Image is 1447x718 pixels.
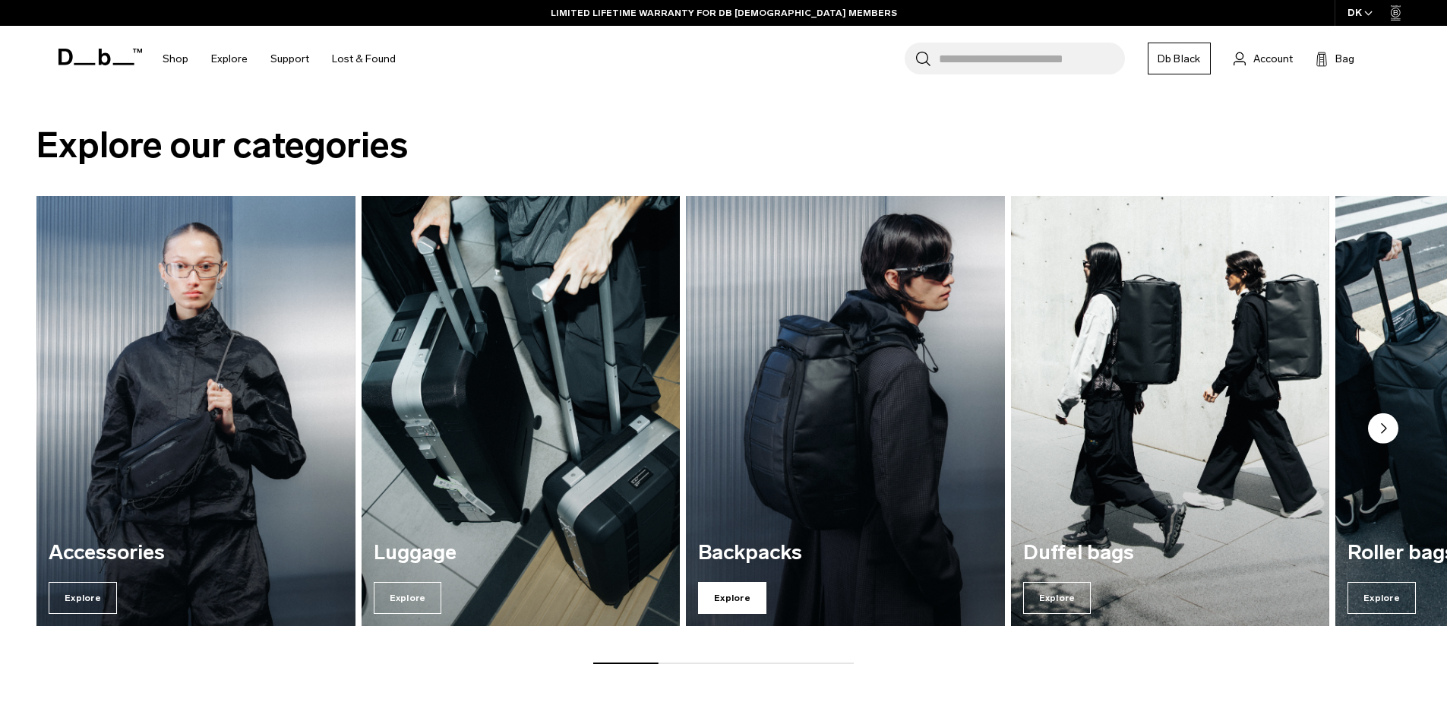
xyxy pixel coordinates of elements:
span: Explore [1023,582,1092,614]
h3: Luggage [374,542,668,565]
span: Explore [698,582,766,614]
a: Luggage Explore [362,196,681,626]
a: Lost & Found [332,32,396,86]
span: Explore [374,582,442,614]
a: Explore [211,32,248,86]
h3: Backpacks [698,542,993,565]
a: Shop [163,32,188,86]
div: 4 / 7 [1011,196,1330,626]
span: Explore [1347,582,1416,614]
a: LIMITED LIFETIME WARRANTY FOR DB [DEMOGRAPHIC_DATA] MEMBERS [551,6,897,20]
h3: Duffel bags [1023,542,1318,565]
a: Account [1234,49,1293,68]
button: Next slide [1368,413,1398,447]
nav: Main Navigation [151,26,407,92]
a: Backpacks Explore [686,196,1005,626]
div: 3 / 7 [686,196,1005,626]
span: Explore [49,582,117,614]
a: Db Black [1148,43,1211,74]
h2: Explore our categories [36,119,1411,172]
a: Duffel bags Explore [1011,196,1330,626]
a: Support [270,32,309,86]
button: Bag [1316,49,1354,68]
span: Account [1253,51,1293,67]
div: 2 / 7 [362,196,681,626]
span: Bag [1335,51,1354,67]
div: 1 / 7 [36,196,355,626]
h3: Accessories [49,542,343,565]
a: Accessories Explore [36,196,355,626]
